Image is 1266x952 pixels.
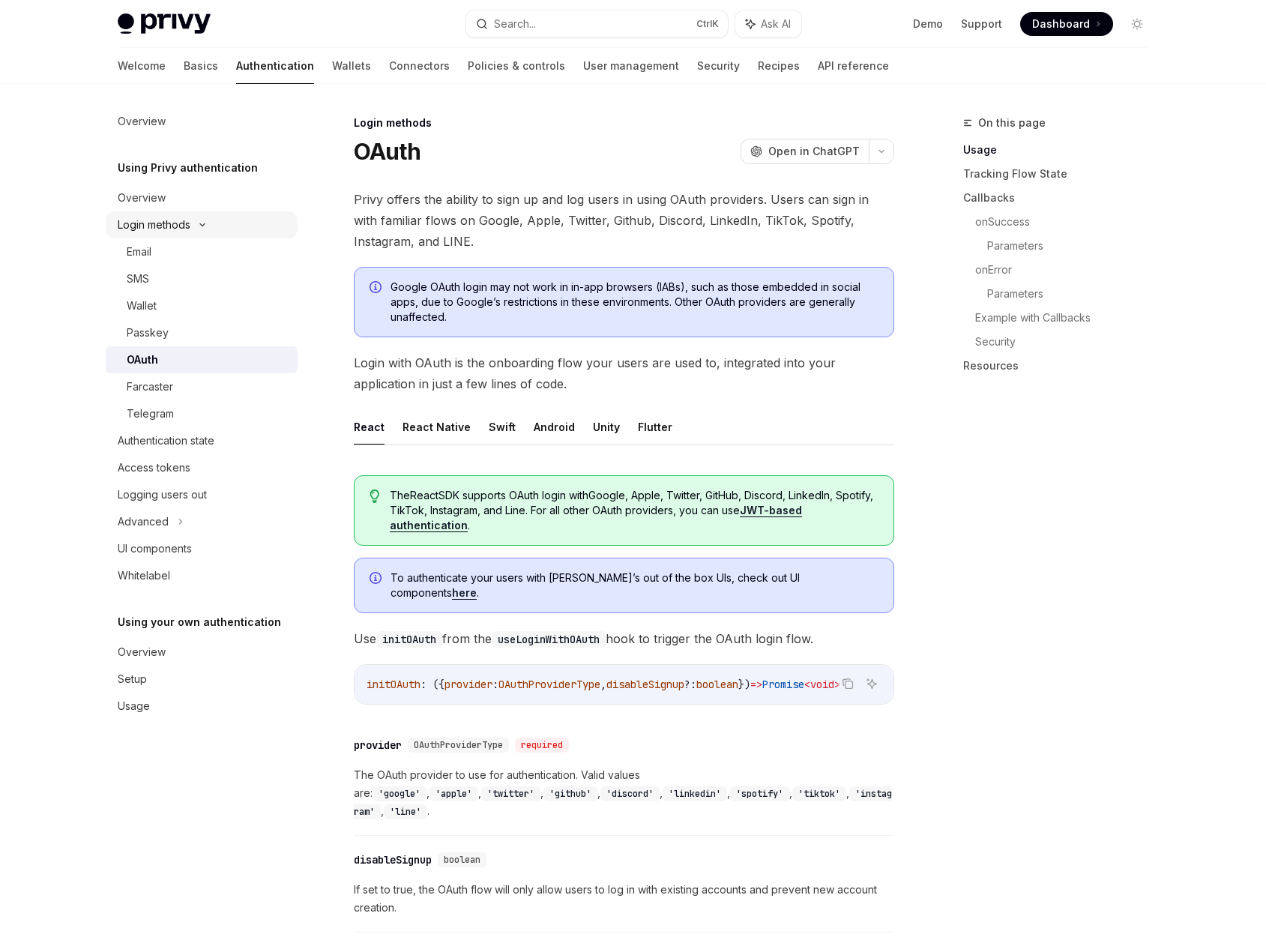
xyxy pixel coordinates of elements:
div: Overview [118,643,166,661]
code: initOAuth [376,631,442,648]
button: Ask AI [735,10,801,37]
a: Parameters [987,282,1161,306]
span: The React SDK supports OAuth login with Google, Apple, Twitter, GitHub, Discord, LinkedIn, Spotif... [390,488,878,533]
button: Android [534,409,575,445]
div: Wallet [127,297,157,315]
div: disableSignup [354,852,432,867]
span: Privy offers the ability to sign up and log users in using OAuth providers. Users can sign in wit... [354,189,894,252]
div: Usage [118,697,150,715]
span: boolean [696,678,738,691]
span: > [834,678,840,691]
a: OAuth [106,346,298,373]
a: Passkey [106,319,298,346]
div: required [515,738,569,753]
a: Email [106,238,298,265]
button: Copy the contents from the code block [838,674,857,693]
a: Farcaster [106,373,298,400]
a: Wallets [332,48,371,84]
code: 'apple' [429,786,478,801]
div: UI components [118,540,192,558]
a: Dashboard [1020,12,1113,36]
a: Authentication state [106,427,298,454]
span: provider [444,678,492,691]
a: Parameters [987,234,1161,258]
span: : [492,678,498,691]
a: API reference [818,48,889,84]
a: Whitelabel [106,562,298,589]
a: Logging users out [106,481,298,508]
svg: Tip [370,489,380,503]
h5: Using Privy authentication [118,159,258,177]
div: Login methods [354,115,894,130]
button: Ask AI [862,674,881,693]
div: Login methods [118,216,190,234]
a: Usage [963,138,1161,162]
a: Example with Callbacks [975,306,1161,330]
button: Search...CtrlK [465,10,728,37]
h5: Using your own authentication [118,613,281,631]
img: light logo [118,13,211,34]
div: Overview [118,112,166,130]
span: Google OAuth login may not work in in-app browsers (IABs), such as those embedded in social apps,... [391,280,878,325]
a: Authentication [236,48,314,84]
a: Policies & controls [468,48,565,84]
button: React [354,409,385,445]
a: onSuccess [975,210,1161,234]
div: Whitelabel [118,567,170,585]
span: , [600,678,606,691]
div: Advanced [118,513,169,531]
span: < [804,678,810,691]
code: 'google' [373,786,426,801]
a: onError [975,258,1161,282]
h1: OAuth [354,138,421,165]
div: Access tokens [118,459,190,477]
span: void [810,678,834,691]
button: Swift [489,409,516,445]
span: boolean [444,854,480,866]
a: Wallet [106,292,298,319]
a: Overview [106,184,298,211]
div: Farcaster [127,378,173,396]
a: Support [961,16,1002,31]
span: Open in ChatGPT [768,144,860,159]
span: Promise [762,678,804,691]
span: : ({ [421,678,444,691]
div: Overview [118,189,166,207]
a: here [452,586,477,600]
button: Flutter [638,409,672,445]
a: Basics [184,48,218,84]
button: Toggle dark mode [1125,12,1149,36]
span: => [750,678,762,691]
span: Login with OAuth is the onboarding flow your users are used to, integrated into your application ... [354,352,894,394]
span: }) [738,678,750,691]
div: Telegram [127,405,174,423]
div: Search... [494,15,536,33]
button: Unity [593,409,620,445]
div: Authentication state [118,432,214,450]
code: 'tiktok' [792,786,846,801]
a: Tracking Flow State [963,162,1161,186]
span: Use from the hook to trigger the OAuth login flow. [354,628,894,649]
a: Overview [106,639,298,666]
span: OAuthProviderType [498,678,600,691]
div: Logging users out [118,486,207,504]
a: Access tokens [106,454,298,481]
a: Security [975,330,1161,354]
span: initOAuth [367,678,421,691]
div: Passkey [127,324,169,342]
span: disableSignup [606,678,684,691]
div: Setup [118,670,147,688]
span: The OAuth provider to use for authentication. Valid values are: , , , , , , , , , . [354,766,894,820]
span: OAuthProviderType [414,739,503,751]
code: useLoginWithOAuth [492,631,606,648]
span: ?: [684,678,696,691]
a: Security [697,48,740,84]
code: 'spotify' [730,786,789,801]
a: Overview [106,108,298,135]
a: UI components [106,535,298,562]
span: Dashboard [1032,16,1090,31]
a: Connectors [389,48,450,84]
span: Ask AI [761,16,791,31]
a: Usage [106,693,298,720]
button: Open in ChatGPT [741,139,869,164]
